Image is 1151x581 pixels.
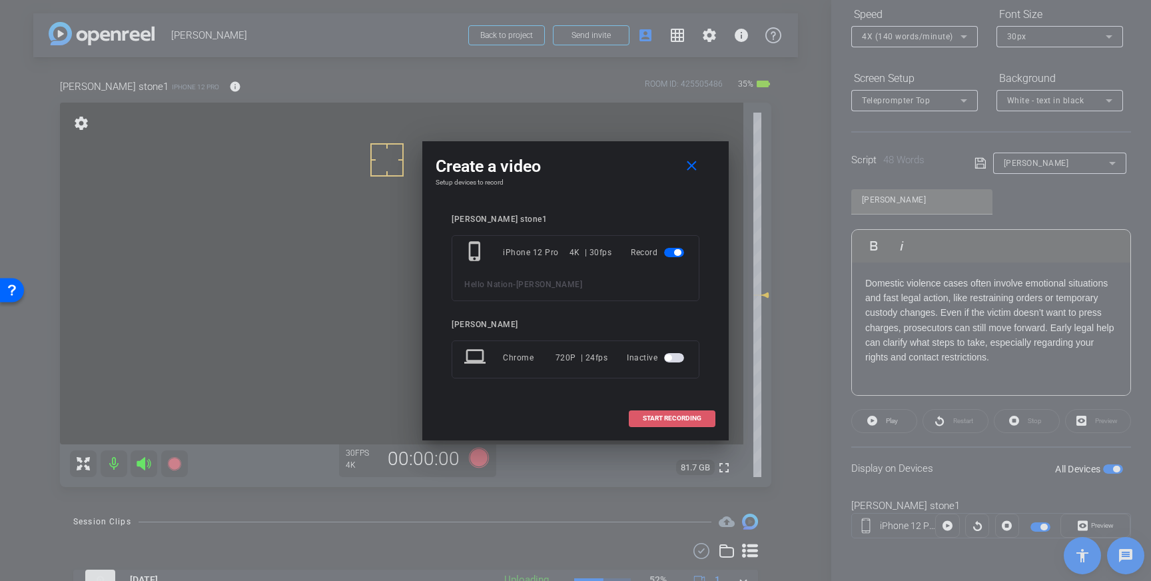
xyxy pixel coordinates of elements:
[631,241,687,265] div: Record
[683,158,700,175] mat-icon: close
[516,280,583,289] span: [PERSON_NAME]
[436,179,715,187] h4: Setup devices to record
[464,280,513,289] span: Hello Nation
[629,410,715,427] button: START RECORDING
[436,155,715,179] div: Create a video
[452,320,699,330] div: [PERSON_NAME]
[464,346,488,370] mat-icon: laptop
[503,346,556,370] div: Chrome
[570,241,612,265] div: 4K | 30fps
[513,280,516,289] span: -
[464,241,488,265] mat-icon: phone_iphone
[503,241,570,265] div: iPhone 12 Pro
[452,215,699,225] div: [PERSON_NAME] stone1
[627,346,687,370] div: Inactive
[556,346,608,370] div: 720P | 24fps
[643,415,701,422] span: START RECORDING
